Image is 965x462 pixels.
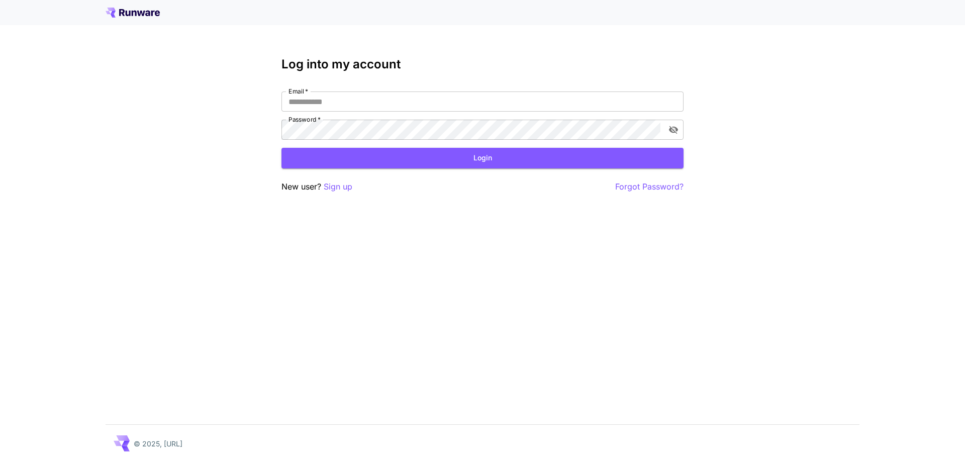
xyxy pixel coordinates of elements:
[134,438,182,449] p: © 2025, [URL]
[281,180,352,193] p: New user?
[615,180,684,193] button: Forgot Password?
[288,87,308,96] label: Email
[324,180,352,193] button: Sign up
[281,148,684,168] button: Login
[288,115,321,124] label: Password
[281,57,684,71] h3: Log into my account
[664,121,683,139] button: toggle password visibility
